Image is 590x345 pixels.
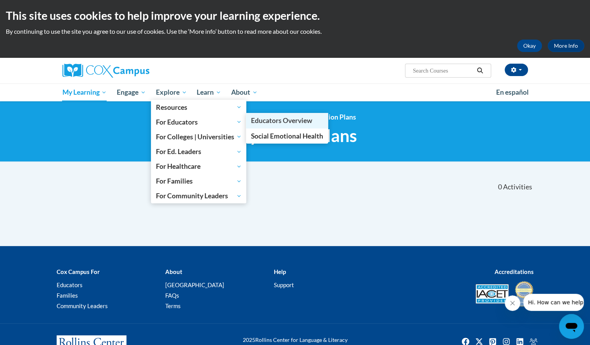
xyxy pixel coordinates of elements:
[192,83,226,101] a: Learn
[156,147,242,156] span: For Ed. Leaders
[165,268,182,275] b: About
[117,88,146,97] span: Engage
[62,88,107,97] span: My Learning
[6,8,584,23] h2: This site uses cookies to help improve your learning experience.
[491,84,534,101] a: En español
[57,268,100,275] b: Cox Campus For
[156,132,242,141] span: For Colleges | Universities
[505,295,520,311] iframe: Close message
[197,88,221,97] span: Learn
[505,64,528,76] button: Account Settings
[517,40,542,52] button: Okay
[273,281,294,288] a: Support
[57,83,112,101] a: My Learning
[151,114,247,129] a: For Educators
[474,66,486,75] button: Search
[156,177,242,186] span: For Families
[307,113,356,121] a: My Action Plans
[151,189,247,203] a: For Community Leaders
[112,83,151,101] a: Engage
[251,132,323,140] span: Social Emotional Health
[5,5,63,12] span: Hi. How can we help?
[559,314,584,339] iframe: Button to launch messaging window
[151,83,192,101] a: Explore
[496,88,529,96] span: En español
[514,280,534,307] img: IDA® Accredited
[57,281,83,288] a: Educators
[548,40,584,52] a: More Info
[156,191,242,201] span: For Community Leaders
[498,183,502,191] span: 0
[6,27,584,36] p: By continuing to use the site you agree to our use of cookies. Use the ‘More info’ button to read...
[273,268,285,275] b: Help
[476,284,509,303] img: Accredited IACET® Provider
[165,292,179,299] a: FAQs
[165,302,180,309] a: Terms
[231,88,258,97] span: About
[246,128,328,144] a: Social Emotional Health
[62,64,149,78] img: Cox Campus
[156,102,242,112] span: Resources
[151,174,247,189] a: For Families
[62,64,210,78] a: Cox Campus
[57,302,108,309] a: Community Leaders
[156,162,242,171] span: For Healthcare
[156,117,242,127] span: For Educators
[412,66,474,75] input: Search Courses
[51,83,540,101] div: Main menu
[156,88,187,97] span: Explore
[226,83,263,101] a: About
[503,183,532,191] span: Activities
[57,292,78,299] a: Families
[165,281,224,288] a: [GEOGRAPHIC_DATA]
[151,129,247,144] a: For Colleges | Universities
[246,113,328,128] a: Educators Overview
[523,294,584,311] iframe: Message from company
[151,159,247,174] a: For Healthcare
[251,116,312,125] span: Educators Overview
[243,336,255,343] span: 2025
[151,100,247,114] a: Resources
[151,144,247,159] a: For Ed. Leaders
[495,268,534,275] b: Accreditations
